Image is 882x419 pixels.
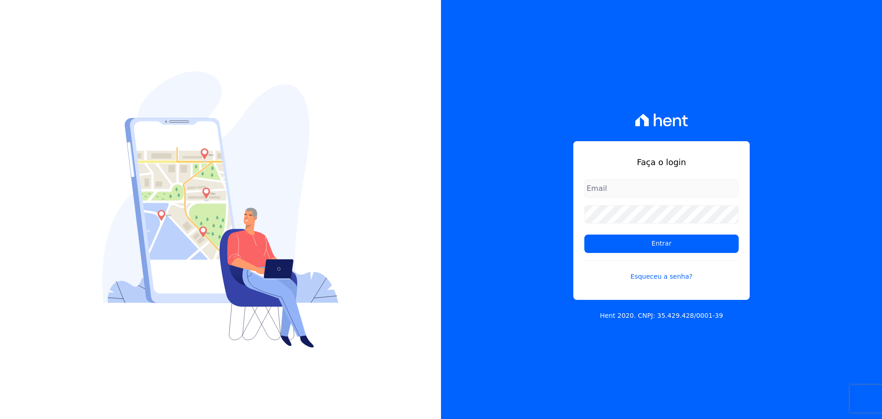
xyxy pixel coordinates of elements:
[584,235,739,253] input: Entrar
[600,311,723,321] p: Hent 2020. CNPJ: 35.429.428/0001-39
[584,260,739,281] a: Esqueceu a senha?
[102,71,339,348] img: Login
[584,179,739,198] input: Email
[584,156,739,168] h1: Faça o login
